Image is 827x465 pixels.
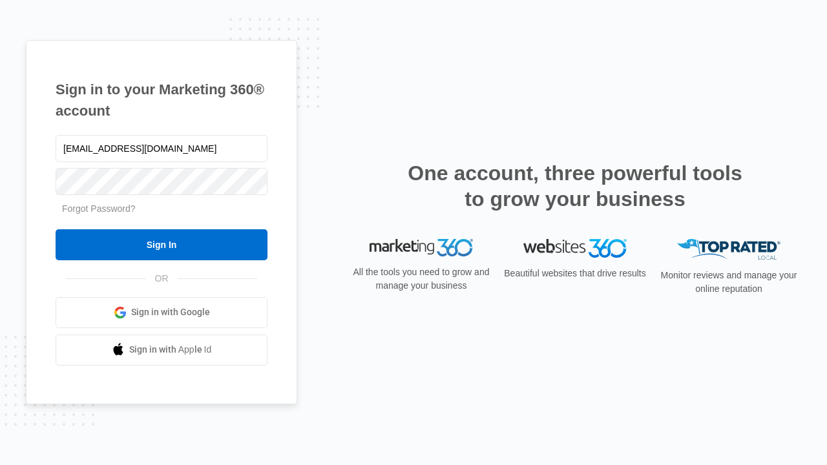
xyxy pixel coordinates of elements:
[62,203,136,214] a: Forgot Password?
[131,305,210,319] span: Sign in with Google
[349,265,494,293] p: All the tools you need to grow and manage your business
[56,79,267,121] h1: Sign in to your Marketing 360® account
[56,135,267,162] input: Email
[370,239,473,257] img: Marketing 360
[677,239,780,260] img: Top Rated Local
[404,160,746,212] h2: One account, three powerful tools to grow your business
[523,239,627,258] img: Websites 360
[56,297,267,328] a: Sign in with Google
[129,343,212,356] span: Sign in with Apple Id
[56,229,267,260] input: Sign In
[503,267,647,280] p: Beautiful websites that drive results
[146,272,178,285] span: OR
[656,269,801,296] p: Monitor reviews and manage your online reputation
[56,335,267,366] a: Sign in with Apple Id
